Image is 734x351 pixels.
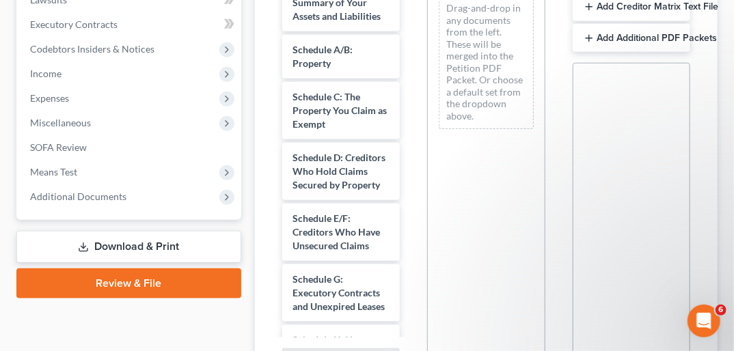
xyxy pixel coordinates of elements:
[30,18,118,30] span: Executory Contracts
[716,305,726,315] span: 6
[293,212,381,251] span: Schedule E/F: Creditors Who Have Unsecured Claims
[30,191,126,202] span: Additional Documents
[293,91,388,130] span: Schedule C: The Property You Claim as Exempt
[30,117,91,128] span: Miscellaneous
[16,231,241,263] a: Download & Print
[30,92,69,104] span: Expenses
[30,43,154,55] span: Codebtors Insiders & Notices
[19,135,241,160] a: SOFA Review
[16,268,241,298] a: Review & File
[573,24,690,53] button: Add Additional PDF Packets
[30,68,62,79] span: Income
[19,12,241,37] a: Executory Contracts
[293,152,386,191] span: Schedule D: Creditors Who Hold Claims Secured by Property
[688,305,720,337] iframe: Intercom live chat
[293,44,353,69] span: Schedule A/B: Property
[30,166,77,178] span: Means Test
[30,141,87,153] span: SOFA Review
[293,273,385,312] span: Schedule G: Executory Contracts and Unexpired Leases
